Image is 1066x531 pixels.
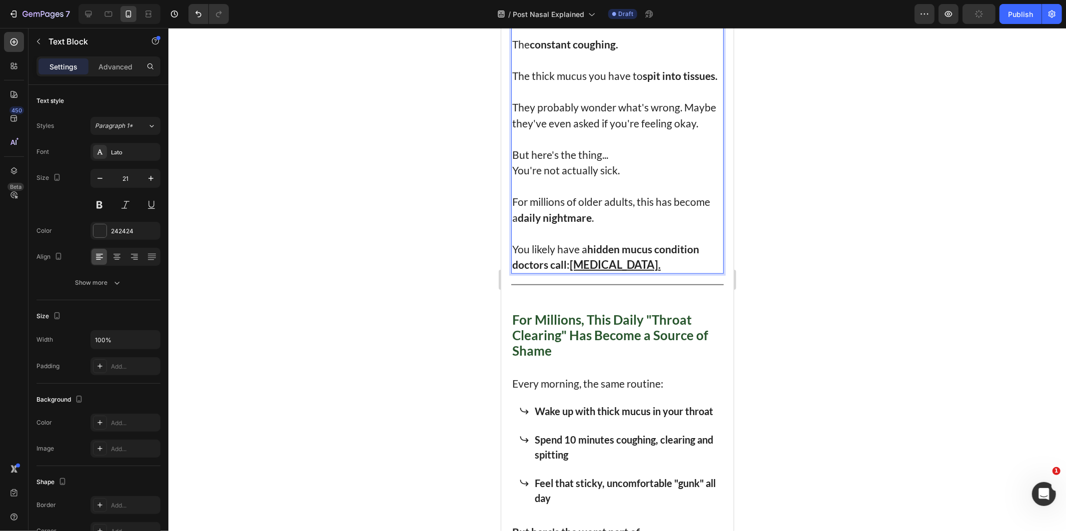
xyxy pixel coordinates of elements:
div: Color [36,226,52,235]
div: Lato [111,148,158,157]
p: You likely have a [11,213,221,245]
span: Paragraph 1* [95,121,133,130]
span: 1 [1053,467,1061,475]
div: Image [36,444,54,453]
button: Publish [1000,4,1042,24]
span: Draft [618,9,633,18]
p: 7 [65,8,70,20]
div: 450 [9,106,24,114]
div: Padding [36,362,59,371]
div: Beta [7,183,24,191]
div: Background [36,393,85,407]
div: Add... [111,419,158,428]
strong: spit into tissues. [141,41,216,54]
div: Undo/Redo [188,4,229,24]
div: Add... [111,445,158,454]
strong: constant coughing. [28,10,117,22]
div: Publish [1008,9,1033,19]
strong: Spend 10 minutes coughing, clearing and spitting [33,406,212,433]
p: For millions of older adults, this has become a . [11,166,221,197]
span: / [508,9,511,19]
p: Every morning, the same routine: [11,348,221,364]
p: They probably wonder what's wrong. Maybe they've even asked if you're feeling okay. [11,71,221,103]
p: The thick mucus you have to [11,40,221,56]
strong: For Millions, This Daily "Throat Clearing" Has Become a Source of Shame [11,284,207,331]
div: Shape [36,476,68,489]
button: Show more [36,274,160,292]
p: You're not actually sick. [11,134,221,150]
button: Paragraph 1* [90,117,160,135]
div: Text style [36,96,64,105]
strong: daily nightmare [16,183,90,196]
div: Font [36,147,49,156]
div: Size [36,171,63,185]
iframe: Design area [501,28,734,531]
iframe: Intercom live chat [1032,482,1056,506]
div: Color [36,418,52,427]
div: Width [36,335,53,344]
p: The [11,8,221,24]
div: Add... [111,362,158,371]
div: Size [36,310,63,323]
p: Text Block [48,35,133,47]
p: But here's the thing... [11,119,221,135]
div: Align [36,250,64,264]
input: Auto [91,331,160,349]
div: Border [36,501,56,510]
strong: Feel that sticky, uncomfortable "gunk" all day [33,449,214,476]
strong: But here's the worst part of [MEDICAL_DATA]... [11,498,138,526]
div: 242424 [111,227,158,236]
u: [MEDICAL_DATA]. [68,230,159,243]
div: Styles [36,121,54,130]
span: Post Nasal Explained [513,9,584,19]
div: Show more [75,278,122,288]
strong: Wake up with thick mucus in your throat [33,377,212,389]
p: Settings [49,61,77,72]
p: Advanced [98,61,132,72]
div: Add... [111,501,158,510]
button: 7 [4,4,74,24]
strong: hidden mucus condition doctors call: [11,215,198,243]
